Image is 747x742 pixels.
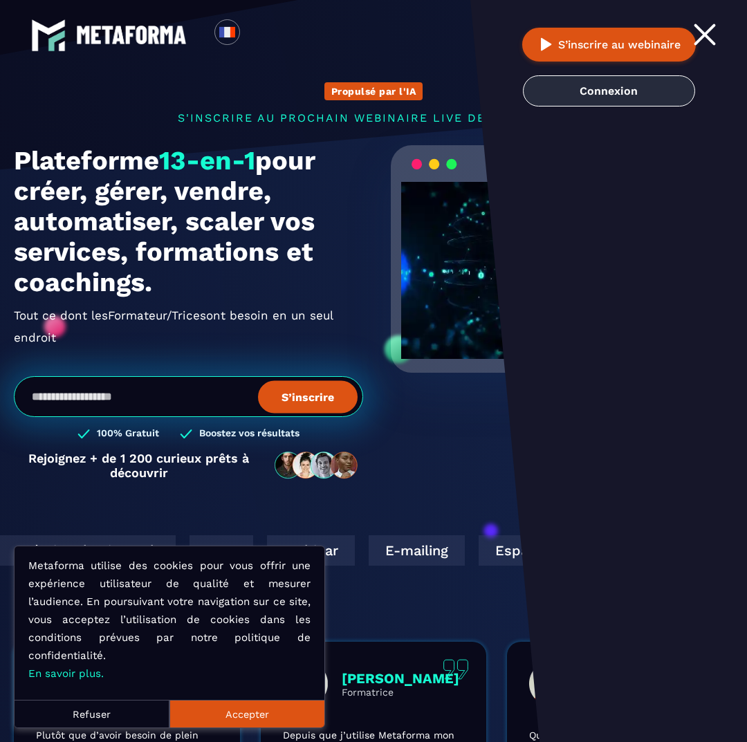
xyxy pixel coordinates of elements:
h1: Plateforme pour créer, gérer, vendre, automatiser, scaler vos services, formations et coachings. [14,145,363,297]
img: checked [77,427,90,440]
img: quote [443,659,469,680]
img: checked [180,427,192,440]
h3: 100% Gratuit [97,427,159,440]
div: E-mailing [272,535,368,566]
span: Formateur/Trices [108,304,206,326]
img: logo [31,18,66,53]
h3: Boostez vos résultats [199,427,299,440]
div: Webinar [170,535,258,566]
p: Rejoignez + de 1 200 curieux prêts à découvrir [14,451,264,480]
h2: Tout ce dont les ont besoin en un seul endroit [14,304,363,349]
img: profile [529,661,574,706]
p: s'inscrire au prochain webinaire live de [14,111,733,124]
img: community-people [270,451,363,480]
span: 13-en-1 [159,145,255,176]
button: Accepter [169,700,324,727]
div: Espace E-learning [382,535,537,566]
img: fr [219,24,236,41]
p: Formatrice [342,687,459,698]
video: Your browser does not support the video tag. [401,182,716,339]
img: play [537,36,555,53]
div: Search for option [240,19,274,50]
a: Connexion [523,75,695,106]
button: S’inscrire [258,380,358,413]
div: CRM [93,535,156,566]
button: Refuser [15,700,169,727]
img: loading [412,158,457,171]
p: Metaforma utilise des cookies pour vous offrir une expérience utilisateur de qualité et mesurer l... [28,557,311,683]
button: S’inscrire au webinaire [522,28,696,62]
img: logo [76,26,187,44]
p: [PERSON_NAME] [342,670,459,687]
a: En savoir plus. [28,667,104,680]
input: Search for option [252,26,262,43]
p: Propulsé par l'IA [331,86,416,97]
